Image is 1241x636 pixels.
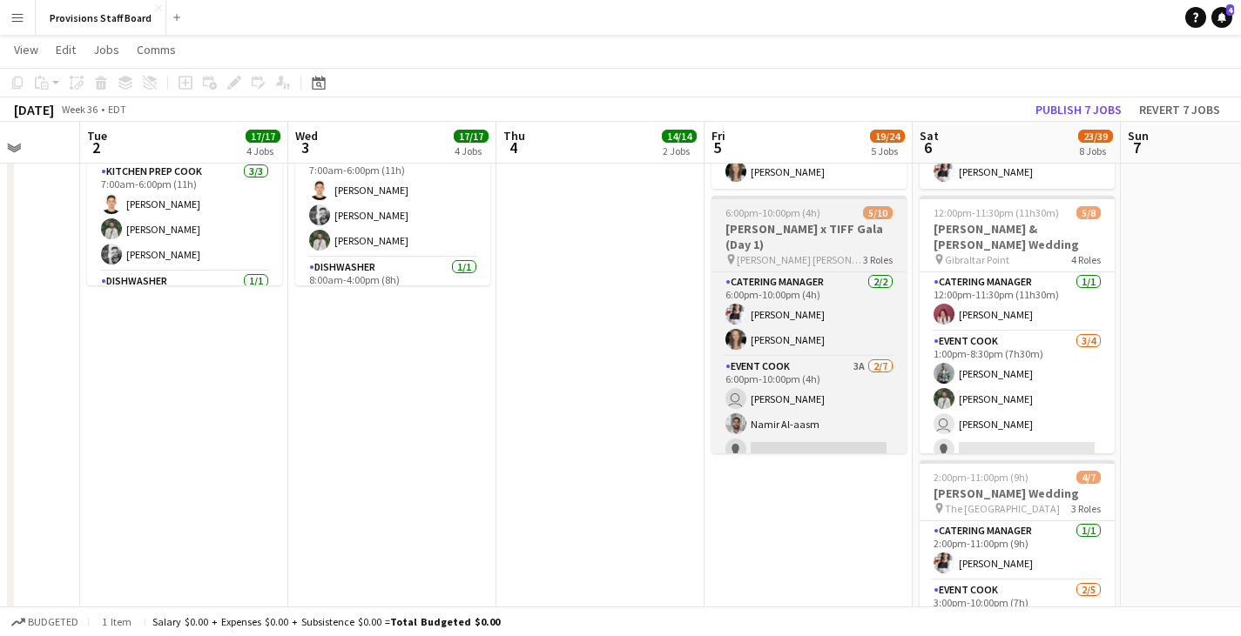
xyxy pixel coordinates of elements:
button: Budgeted [9,613,81,632]
app-card-role: Catering Manager2/26:00pm-10:00pm (4h)[PERSON_NAME][PERSON_NAME] [712,272,907,357]
span: 12:00pm-11:30pm (11h30m) [934,206,1059,219]
app-card-role: Event Cook3A2/76:00pm-10:00pm (4h) [PERSON_NAME]Namir Al-aasm [712,357,907,567]
div: Salary $0.00 + Expenses $0.00 + Subsistence $0.00 = [152,615,500,628]
span: 3 Roles [863,253,893,266]
span: Wed [295,128,318,144]
h3: [PERSON_NAME] Wedding [920,485,1115,501]
app-card-role: Dishwasher1/18:00am-4:00pm (8h) [295,258,490,317]
span: 19/24 [870,130,905,143]
div: 2 Jobs [663,144,696,157]
app-card-role: Dishwasher1/1 [87,271,282,331]
span: 4/7 [1076,471,1101,484]
button: Publish 7 jobs [1029,98,1129,121]
div: 8 Jobs [1079,144,1112,157]
span: Week 36 [57,103,101,116]
span: 2:00pm-11:00pm (9h) [934,471,1029,484]
app-card-role: Catering Manager1/112:00pm-11:30pm (11h30m)[PERSON_NAME] [920,272,1115,331]
span: 4 [1226,4,1234,16]
span: 5 [709,137,725,157]
span: 6 [917,137,939,157]
a: View [7,38,45,61]
span: 2 [84,137,107,157]
app-card-role: Kitchen Prep Cook3/37:00am-6:00pm (11h)[PERSON_NAME][PERSON_NAME][PERSON_NAME] [295,148,490,258]
a: Comms [130,38,183,61]
div: 4 Jobs [455,144,488,157]
span: 5/8 [1076,206,1101,219]
span: Jobs [93,42,119,57]
div: 5 Jobs [871,144,904,157]
app-card-role: Catering Manager1/12:00pm-11:00pm (9h)[PERSON_NAME] [920,521,1115,580]
span: Edit [56,42,76,57]
span: 7 [1125,137,1149,157]
span: 4 Roles [1071,253,1101,266]
span: 3 [293,137,318,157]
div: [DATE] [14,101,54,118]
button: Revert 7 jobs [1132,98,1227,121]
span: 23/39 [1078,130,1113,143]
span: Gibraltar Point [945,253,1009,266]
span: [PERSON_NAME] [PERSON_NAME] [737,253,863,266]
span: 4 [501,137,525,157]
span: The [GEOGRAPHIC_DATA] [945,502,1060,515]
a: 4 [1211,7,1232,28]
h3: [PERSON_NAME] x TIFF Gala (Day 1) [712,221,907,252]
span: 1 item [96,615,138,628]
span: 14/14 [662,130,697,143]
div: EDT [108,103,126,116]
span: 17/17 [246,130,280,143]
span: Tue [87,128,107,144]
span: 17/17 [454,130,489,143]
app-card-role: Kitchen Prep Cook3/37:00am-6:00pm (11h)[PERSON_NAME][PERSON_NAME][PERSON_NAME] [87,162,282,271]
app-job-card: 12:00pm-11:30pm (11h30m)5/8[PERSON_NAME] & [PERSON_NAME] Wedding Gibraltar Point4 RolesCatering M... [920,196,1115,453]
app-card-role: Event Cook3/41:00pm-8:30pm (7h30m)[PERSON_NAME][PERSON_NAME] [PERSON_NAME] [920,331,1115,466]
a: Edit [49,38,83,61]
span: Budgeted [28,616,78,628]
span: Sat [920,128,939,144]
app-job-card: 6:00pm-10:00pm (4h)5/10[PERSON_NAME] x TIFF Gala (Day 1) [PERSON_NAME] [PERSON_NAME]3 RolesCateri... [712,196,907,453]
span: 3 Roles [1071,502,1101,515]
span: Total Budgeted $0.00 [390,615,500,628]
span: View [14,42,38,57]
button: Provisions Staff Board [36,1,166,35]
span: Fri [712,128,725,144]
span: Comms [137,42,176,57]
span: Thu [503,128,525,144]
span: 6:00pm-10:00pm (4h) [725,206,820,219]
div: 4 Jobs [246,144,280,157]
span: Sun [1128,128,1149,144]
h3: [PERSON_NAME] & [PERSON_NAME] Wedding [920,221,1115,252]
a: Jobs [86,38,126,61]
span: 5/10 [863,206,893,219]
